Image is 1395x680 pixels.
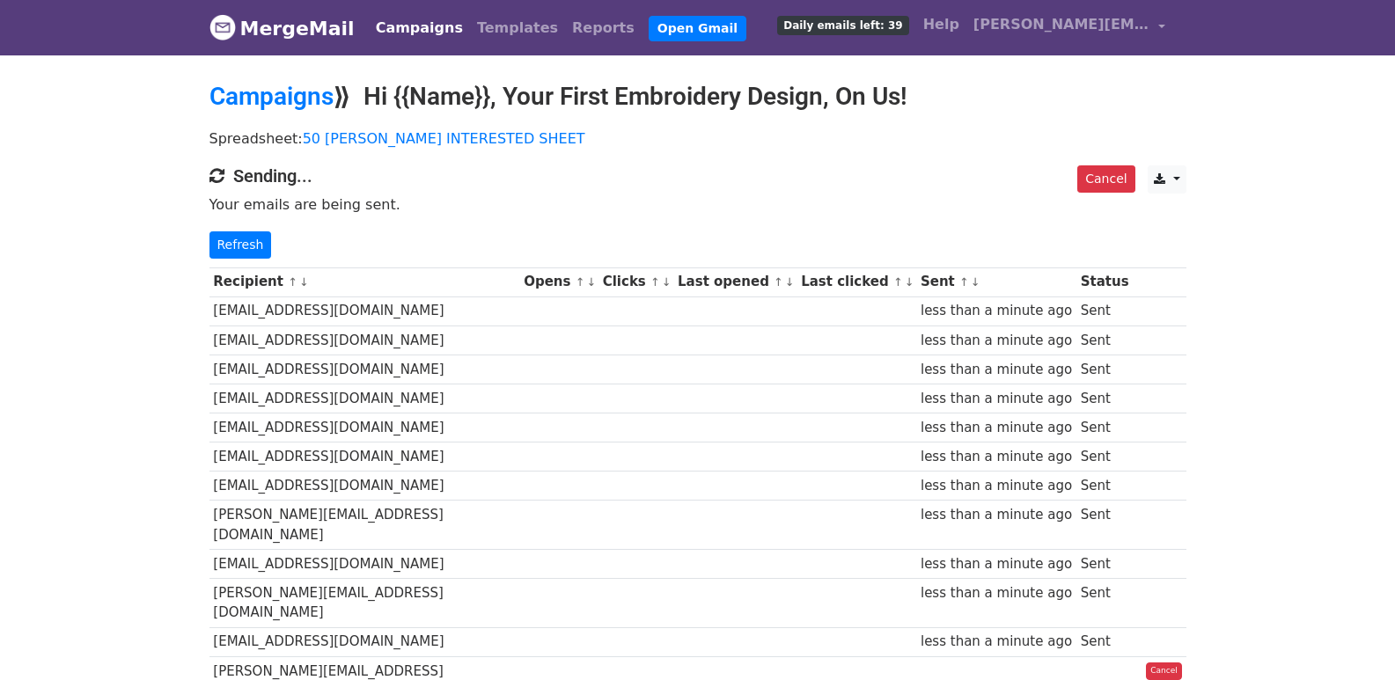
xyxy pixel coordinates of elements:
div: less than a minute ago [921,583,1072,603]
td: Sent [1076,384,1133,413]
div: less than a minute ago [921,331,1072,351]
a: ↓ [785,275,795,289]
div: less than a minute ago [921,360,1072,380]
th: Last clicked [797,267,916,296]
td: Sent [1076,296,1133,325]
div: less than a minute ago [921,389,1072,409]
td: [EMAIL_ADDRESS][DOMAIN_NAME] [209,627,520,656]
td: [EMAIL_ADDRESS][DOMAIN_NAME] [209,296,520,325]
td: Sent [1076,549,1133,578]
a: Help [916,7,966,42]
td: [EMAIL_ADDRESS][DOMAIN_NAME] [209,549,520,578]
td: [EMAIL_ADDRESS][DOMAIN_NAME] [209,355,520,384]
div: less than a minute ago [921,447,1072,467]
a: ↓ [586,275,596,289]
td: Sent [1076,413,1133,442]
span: [PERSON_NAME][EMAIL_ADDRESS][DOMAIN_NAME] [973,14,1149,35]
div: less than a minute ago [921,505,1072,525]
td: Sent [1076,355,1133,384]
a: ↓ [299,275,309,289]
a: Templates [470,11,565,46]
td: [EMAIL_ADDRESS][DOMAIN_NAME] [209,472,520,501]
div: less than a minute ago [921,301,1072,321]
td: [PERSON_NAME][EMAIL_ADDRESS][DOMAIN_NAME] [209,579,520,628]
a: ↑ [893,275,903,289]
a: Campaigns [369,11,470,46]
a: ↓ [905,275,914,289]
td: Sent [1076,501,1133,550]
td: Sent [1076,579,1133,628]
a: Cancel [1146,662,1182,680]
td: [EMAIL_ADDRESS][DOMAIN_NAME] [209,325,520,355]
th: Opens [519,267,598,296]
a: ↓ [971,275,980,289]
span: Daily emails left: 39 [777,16,908,35]
div: less than a minute ago [921,554,1072,574]
div: less than a minute ago [921,632,1072,652]
a: Daily emails left: 39 [770,7,915,42]
a: ↑ [650,275,660,289]
a: 50 [PERSON_NAME] INTERESTED SHEET [303,130,585,147]
img: MergeMail logo [209,14,236,40]
td: Sent [1076,325,1133,355]
td: [EMAIL_ADDRESS][DOMAIN_NAME] [209,442,520,472]
th: Sent [916,267,1076,296]
a: MergeMail [209,10,355,47]
td: Sent [1076,472,1133,501]
a: ↑ [774,275,783,289]
th: Clicks [598,267,673,296]
a: Refresh [209,231,272,259]
th: Status [1076,267,1133,296]
a: Reports [565,11,642,46]
p: Spreadsheet: [209,129,1186,148]
td: Sent [1076,627,1133,656]
h4: Sending... [209,165,1186,186]
a: Campaigns [209,82,334,111]
a: Open Gmail [649,16,746,41]
a: Cancel [1077,165,1134,193]
td: Sent [1076,442,1133,472]
td: [EMAIL_ADDRESS][DOMAIN_NAME] [209,384,520,413]
p: Your emails are being sent. [209,195,1186,214]
td: [PERSON_NAME][EMAIL_ADDRESS][DOMAIN_NAME] [209,501,520,550]
a: ↑ [288,275,297,289]
h2: ⟫ Hi {{Name}}, Your First Embroidery Design, On Us! [209,82,1186,112]
div: less than a minute ago [921,418,1072,438]
a: ↑ [576,275,585,289]
a: [PERSON_NAME][EMAIL_ADDRESS][DOMAIN_NAME] [966,7,1172,48]
th: Last opened [673,267,797,296]
a: ↑ [959,275,969,289]
div: less than a minute ago [921,476,1072,496]
th: Recipient [209,267,520,296]
td: [EMAIL_ADDRESS][DOMAIN_NAME] [209,413,520,442]
a: ↓ [662,275,672,289]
